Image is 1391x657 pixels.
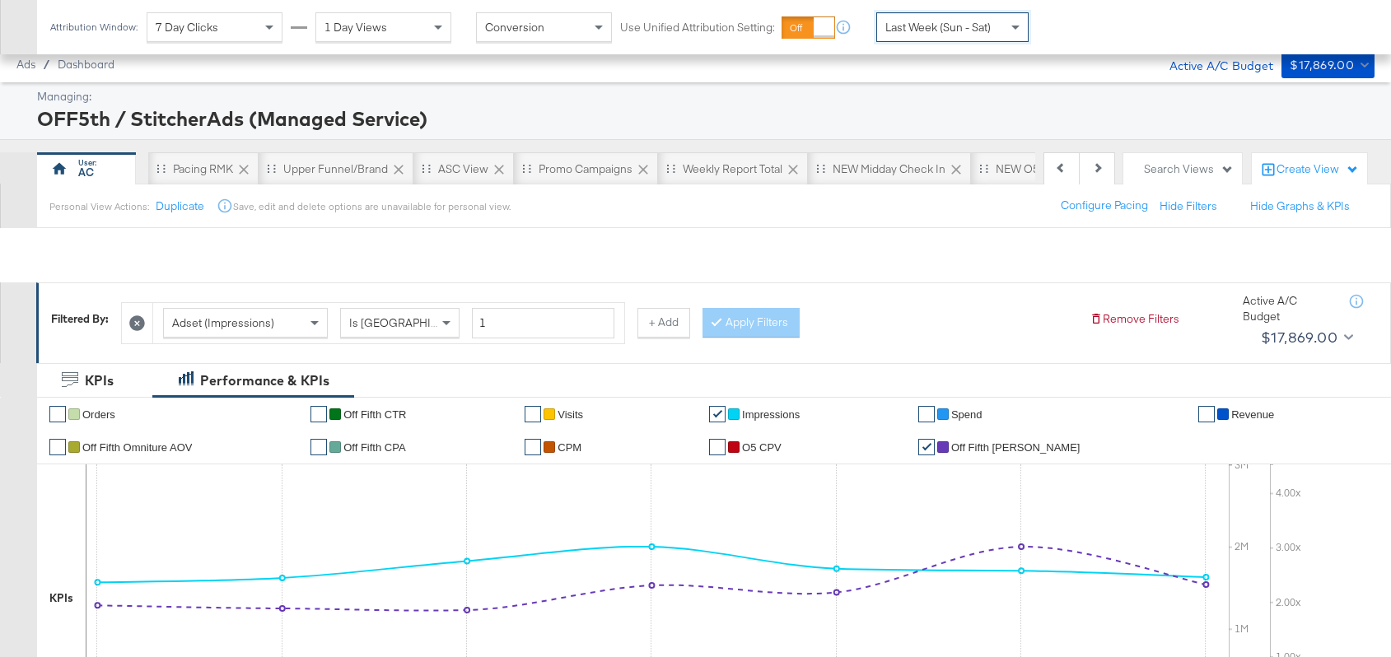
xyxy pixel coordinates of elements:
[951,441,1081,454] span: Off Fifth [PERSON_NAME]
[349,315,475,330] span: Is [GEOGRAPHIC_DATA]
[885,20,991,35] span: Last Week (Sun - Sat)
[485,20,544,35] span: Conversion
[996,161,1116,177] div: NEW O5 Weekly Report
[49,200,149,213] div: Personal View Actions:
[709,406,726,422] a: ✔
[1090,311,1179,327] button: Remove Filters
[1198,406,1215,422] a: ✔
[156,198,204,214] button: Duplicate
[173,161,233,177] div: Pacing RMK
[49,406,66,422] a: ✔
[1160,198,1217,214] button: Hide Filters
[343,408,406,421] span: Off Fifth CTR
[525,439,541,455] a: ✔
[918,406,935,422] a: ✔
[283,161,388,177] div: Upper Funnel/Brand
[1261,325,1337,350] div: $17,869.00
[422,164,431,173] div: Drag to reorder tab
[156,20,218,35] span: 7 Day Clicks
[816,164,825,173] div: Drag to reorder tab
[343,441,405,454] span: off fifth CPA
[742,441,782,454] span: O5 CPV
[1250,198,1350,214] button: Hide Graphs & KPIs
[1152,52,1273,77] div: Active A/C Budget
[233,200,511,213] div: Save, edit and delete options are unavailable for personal view.
[49,439,66,455] a: ✔
[539,161,632,177] div: Promo Campaigns
[558,441,581,454] span: CPM
[522,164,531,173] div: Drag to reorder tab
[979,164,988,173] div: Drag to reorder tab
[49,21,138,33] div: Attribution Window:
[156,164,166,173] div: Drag to reorder tab
[1243,293,1333,324] div: Active A/C Budget
[683,161,782,177] div: Weekly Report Total
[172,315,274,330] span: Adset (Impressions)
[742,408,800,421] span: Impressions
[918,439,935,455] a: ✔
[35,58,58,71] span: /
[1277,161,1359,178] div: Create View
[85,371,114,390] div: KPIs
[620,20,775,35] label: Use Unified Attribution Setting:
[438,161,488,177] div: ASC View
[37,89,1370,105] div: Managing:
[310,439,327,455] a: ✔
[49,590,73,606] div: KPIs
[1254,324,1356,351] button: $17,869.00
[951,408,983,421] span: Spend
[1049,191,1160,221] button: Configure Pacing
[58,58,114,71] a: Dashboard
[82,408,115,421] span: Orders
[472,308,614,338] input: Enter a number
[310,406,327,422] a: ✔
[267,164,276,173] div: Drag to reorder tab
[1231,408,1274,421] span: Revenue
[37,105,1370,133] div: OFF5th / StitcherAds (Managed Service)
[666,164,675,173] div: Drag to reorder tab
[558,408,583,421] span: Visits
[637,308,690,338] button: + Add
[1290,55,1354,76] div: $17,869.00
[1281,52,1375,78] button: $17,869.00
[1144,161,1234,177] div: Search Views
[833,161,945,177] div: NEW Midday Check In
[709,439,726,455] a: ✔
[16,58,35,71] span: Ads
[324,20,387,35] span: 1 Day Views
[82,441,192,454] span: Off Fifth Omniture AOV
[78,165,94,180] div: AC
[51,311,109,327] div: Filtered By:
[200,371,329,390] div: Performance & KPIs
[525,406,541,422] a: ✔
